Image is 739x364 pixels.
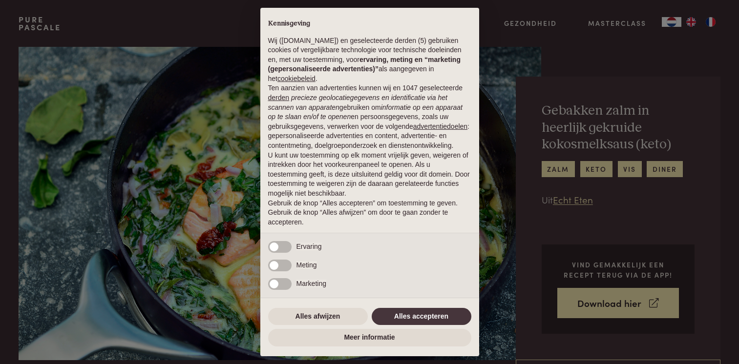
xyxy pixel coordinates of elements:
p: Ten aanzien van advertenties kunnen wij en 1047 geselecteerde gebruiken om en persoonsgegevens, z... [268,83,471,150]
span: Marketing [296,280,326,287]
button: Alles afwijzen [268,308,368,325]
button: Alles accepteren [372,308,471,325]
strong: ervaring, meting en “marketing (gepersonaliseerde advertenties)” [268,56,461,73]
em: informatie op een apparaat op te slaan en/of te openen [268,103,463,121]
a: cookiebeleid [277,75,316,82]
p: U kunt uw toestemming op elk moment vrijelijk geven, weigeren of intrekken door het voorkeurenpan... [268,151,471,199]
button: derden [268,93,290,103]
span: Ervaring [296,243,322,250]
h2: Kennisgeving [268,20,471,28]
span: Meting [296,261,317,269]
button: advertentiedoelen [413,122,467,132]
p: Gebruik de knop “Alles accepteren” om toestemming te geven. Gebruik de knop “Alles afwijzen” om d... [268,199,471,227]
button: Meer informatie [268,329,471,346]
p: Wij ([DOMAIN_NAME]) en geselecteerde derden (5) gebruiken cookies of vergelijkbare technologie vo... [268,36,471,84]
em: precieze geolocatiegegevens en identificatie via het scannen van apparaten [268,94,447,111]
